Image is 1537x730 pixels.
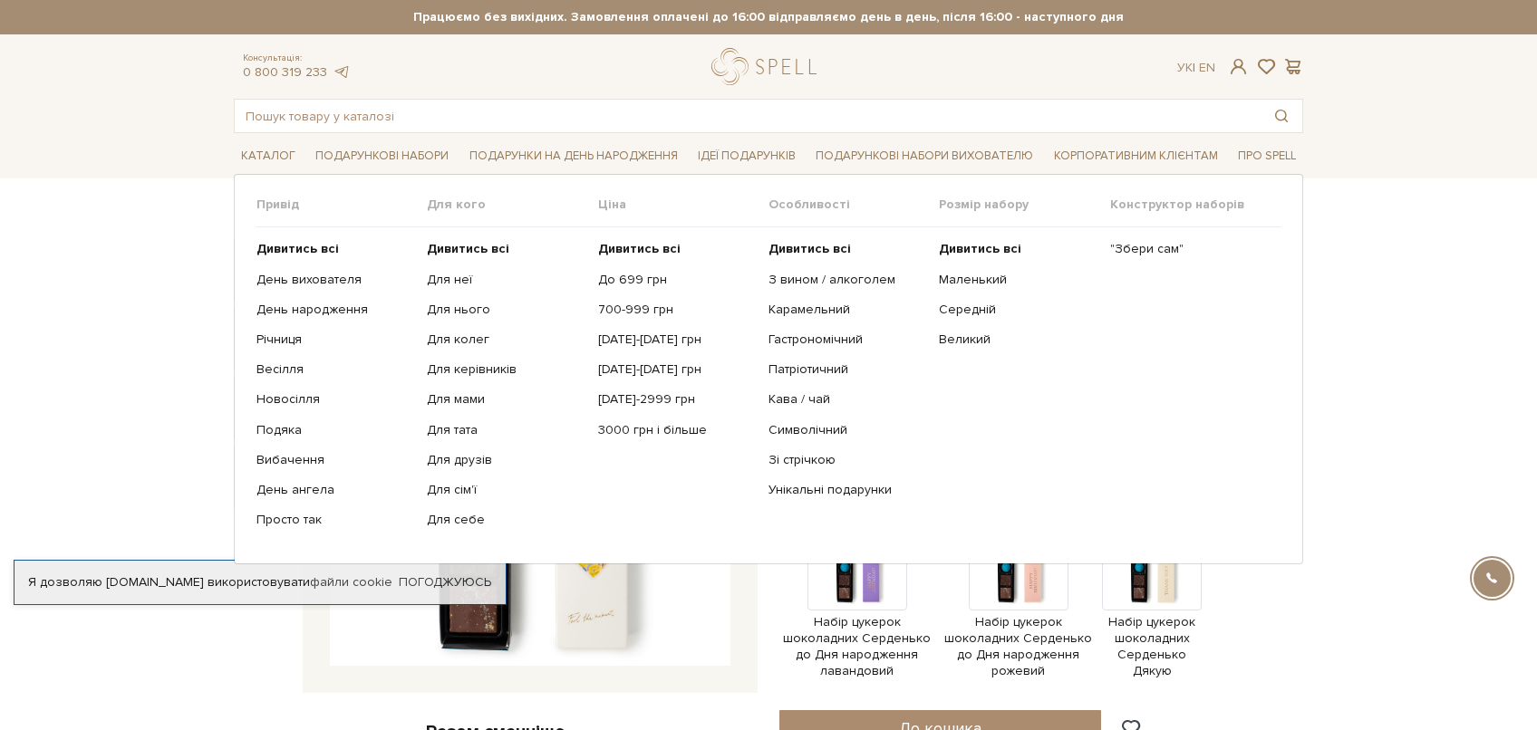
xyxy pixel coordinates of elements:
[1047,140,1225,171] a: Корпоративним клієнтам
[768,331,925,348] a: Гастрономічний
[256,482,413,498] a: День ангела
[427,272,584,288] a: Для неї
[768,482,925,498] a: Унікальні подарунки
[598,391,755,408] a: [DATE]-2999 грн
[234,174,1303,564] div: Каталог
[598,302,755,318] a: 700-999 грн
[1102,552,1202,679] a: Набір цукерок шоколадних Серденько Дякую
[243,53,350,64] span: Консультація:
[768,452,925,468] a: Зі стрічкою
[427,391,584,408] a: Для мами
[14,574,506,591] div: Я дозволяю [DOMAIN_NAME] використовувати
[598,272,755,288] a: До 699 грн
[939,241,1021,256] b: Дивитись всі
[768,197,939,213] span: Особливості
[427,197,597,213] span: Для кого
[256,391,413,408] a: Новосілля
[1102,614,1202,680] span: Набір цукерок шоколадних Серденько Дякую
[598,197,768,213] span: Ціна
[768,272,925,288] a: З вином / алкоголем
[427,331,584,348] a: Для колег
[427,422,584,438] a: Для тата
[256,452,413,468] a: Вибачення
[939,241,1096,257] a: Дивитись всі
[768,361,925,378] a: Патріотичний
[332,64,350,80] a: telegram
[1199,60,1215,75] a: En
[691,142,803,170] a: Ідеї подарунків
[256,197,427,213] span: Привід
[1110,197,1281,213] span: Конструктор наборів
[944,552,1093,679] a: Набір цукерок шоколадних Серденько до Дня народження рожевий
[1110,241,1267,257] a: "Збери сам"
[711,48,825,85] a: logo
[598,361,755,378] a: [DATE]-[DATE] грн
[1193,60,1195,75] span: |
[944,614,1093,680] span: Набір цукерок шоколадних Серденько до Дня народження рожевий
[1177,60,1215,76] div: Ук
[427,241,509,256] b: Дивитись всі
[399,574,491,591] a: Погоджуюсь
[768,241,925,257] a: Дивитись всі
[243,64,327,80] a: 0 800 319 233
[256,331,413,348] a: Річниця
[256,361,413,378] a: Весілля
[462,142,685,170] a: Подарунки на День народження
[256,512,413,528] a: Просто так
[768,241,851,256] b: Дивитись всі
[768,422,925,438] a: Символічний
[939,197,1109,213] span: Розмір набору
[598,241,681,256] b: Дивитись всі
[234,142,303,170] a: Каталог
[427,512,584,528] a: Для себе
[598,331,755,348] a: [DATE]-[DATE] грн
[256,272,413,288] a: День вихователя
[768,302,925,318] a: Карамельний
[1231,142,1303,170] a: Про Spell
[1261,100,1302,132] button: Пошук товару у каталозі
[427,482,584,498] a: Для сім'ї
[256,241,413,257] a: Дивитись всі
[939,331,1096,348] a: Великий
[256,241,339,256] b: Дивитись всі
[939,302,1096,318] a: Середній
[427,361,584,378] a: Для керівників
[808,140,1040,171] a: Подарункові набори вихователю
[427,241,584,257] a: Дивитись всі
[234,9,1303,25] strong: Працюємо без вихідних. Замовлення оплачені до 16:00 відправляємо день в день, після 16:00 - насту...
[779,614,935,680] span: Набір цукерок шоколадних Серденько до Дня народження лавандовий
[768,391,925,408] a: Кава / чай
[598,241,755,257] a: Дивитись всі
[256,302,413,318] a: День народження
[308,142,456,170] a: Подарункові набори
[598,422,755,438] a: 3000 грн і більше
[939,272,1096,288] a: Маленький
[256,422,413,438] a: Подяка
[310,574,392,590] a: файли cookie
[427,302,584,318] a: Для нього
[427,452,584,468] a: Для друзів
[235,100,1261,132] input: Пошук товару у каталозі
[779,552,935,679] a: Набір цукерок шоколадних Серденько до Дня народження лавандовий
